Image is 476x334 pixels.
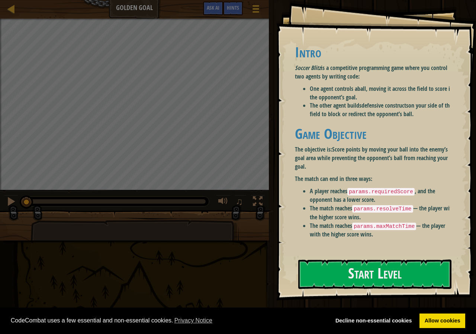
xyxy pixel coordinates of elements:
[295,145,448,171] strong: Score points by moving your ball into the enemy’s goal area while preventing the opponent’s ball ...
[352,205,413,213] code: params.resolveTime
[236,196,243,207] span: ♫
[419,314,465,328] a: allow cookies
[357,85,366,93] strong: ball
[310,101,456,118] li: The other agent builds on your side of the field to block or redirect the opponent’s ball.
[173,315,214,326] a: learn more about cookies
[295,145,456,171] p: The objective is:
[4,195,19,210] button: Ctrl + P: Pause
[247,1,265,19] button: Show game menu
[352,223,416,230] code: params.maxMatchTime
[11,315,325,326] span: CodeCombat uses a few essential and non-essential cookies.
[310,187,456,204] li: A player reaches , and the opponent has a lower score.
[234,195,247,210] button: ♫
[295,44,456,60] h1: Intro
[295,64,456,81] p: is a competitive programming game where you control two agents by writing code:
[298,260,451,289] button: Start Level
[295,126,456,141] h1: Game Objective
[207,4,219,11] span: Ask AI
[330,314,417,328] a: deny cookies
[361,101,408,109] strong: defensive constructs
[216,195,231,210] button: Adjust volume
[310,204,456,221] li: The match reaches — the player with the higher score wins.
[203,1,223,15] button: Ask AI
[347,188,415,195] code: params.requiredScore
[250,195,265,210] button: Toggle fullscreen
[310,85,456,102] li: One agent controls a , moving it across the field to score in the opponent’s goal.
[310,222,456,239] li: The match reaches — the player with the higher score wins.
[295,64,321,72] em: Soccer Blitz
[227,4,239,11] span: Hints
[295,175,456,183] p: The match can end in three ways:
